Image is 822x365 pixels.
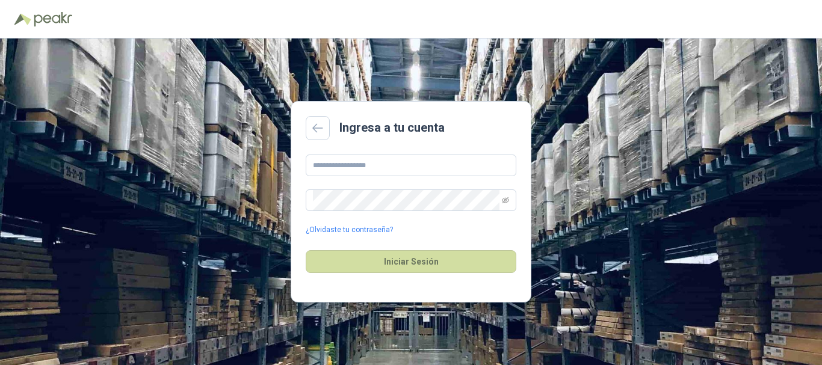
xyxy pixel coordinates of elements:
h2: Ingresa a tu cuenta [339,118,445,137]
a: ¿Olvidaste tu contraseña? [306,224,393,236]
img: Peakr [34,12,72,26]
span: eye-invisible [502,197,509,204]
img: Logo [14,13,31,25]
button: Iniciar Sesión [306,250,516,273]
